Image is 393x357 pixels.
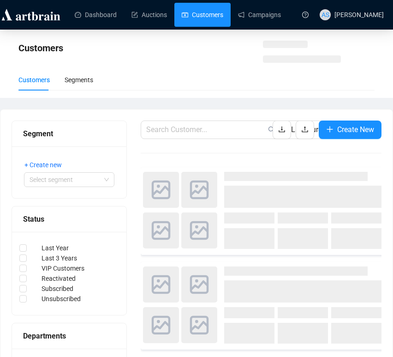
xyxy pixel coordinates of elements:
img: photo.svg [181,172,217,208]
a: Auctions [131,3,167,27]
a: Customers [182,3,223,27]
span: plus [326,126,333,133]
button: + Create new [24,157,69,172]
span: Unsubscribed [27,294,84,304]
span: + Create new [24,160,62,170]
span: question-circle [302,12,309,18]
span: Subscribed [27,284,77,294]
div: Segments [65,75,93,85]
span: AS [322,10,329,20]
span: Customers [18,42,63,54]
span: Reactivated [27,273,79,284]
span: upload [301,126,309,133]
div: Status [23,213,115,225]
span: download [278,126,286,133]
img: photo.svg [181,212,217,248]
div: Departments [23,330,115,342]
input: Search Customer... [146,124,266,135]
span: [PERSON_NAME] [334,11,384,18]
img: photo.svg [181,307,217,343]
img: photo.svg [143,172,179,208]
a: Dashboard [75,3,117,27]
div: Segment [23,128,115,139]
img: photo.svg [181,266,217,303]
img: photo.svg [143,212,179,248]
span: VIP Customers [27,263,88,273]
span: Last 3 Years [27,253,81,263]
a: Campaigns [238,3,281,27]
div: Customers [18,75,50,85]
img: photo.svg [143,266,179,303]
span: Last Year [27,243,72,253]
span: search [268,126,275,133]
img: photo.svg [143,307,179,343]
button: Create New [319,121,381,139]
span: Create New [337,124,374,135]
